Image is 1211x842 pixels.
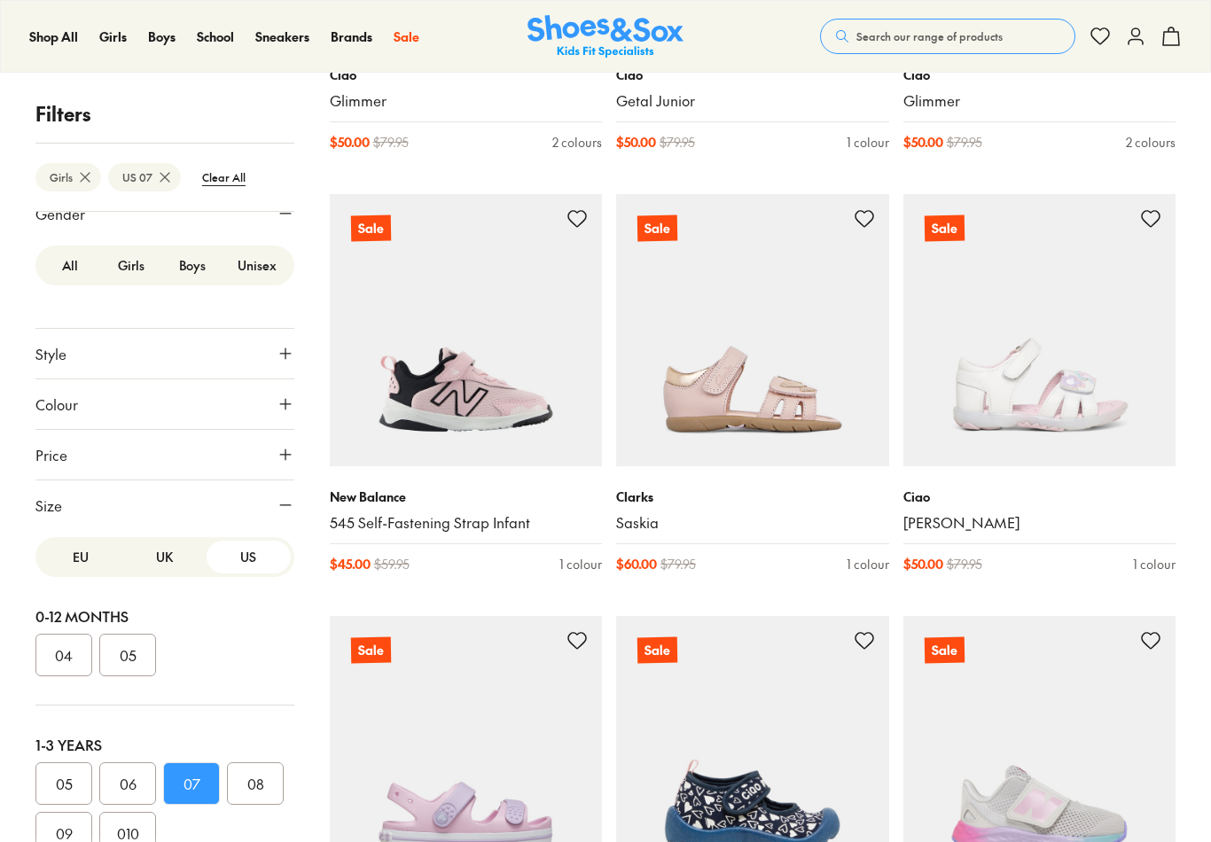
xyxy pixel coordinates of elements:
[330,513,603,533] a: 545 Self-Fastening Strap Infant
[616,555,657,573] span: $ 60.00
[552,133,602,152] div: 2 colours
[947,555,982,573] span: $ 79.95
[35,444,67,465] span: Price
[35,480,294,530] button: Size
[527,15,684,58] a: Shoes & Sox
[616,487,889,506] p: Clarks
[660,555,696,573] span: $ 79.95
[1133,555,1176,573] div: 1 colour
[35,189,294,238] button: Gender
[35,762,92,805] button: 05
[350,637,390,664] p: Sale
[394,27,419,45] span: Sale
[99,27,127,46] a: Girls
[616,133,656,152] span: $ 50.00
[330,133,370,152] span: $ 50.00
[197,27,234,45] span: School
[35,430,294,479] button: Price
[330,194,603,467] a: Sale
[123,541,207,573] button: UK
[99,634,156,676] button: 05
[99,27,127,45] span: Girls
[35,99,294,129] p: Filters
[330,66,603,84] p: Ciao
[29,27,78,46] a: Shop All
[227,762,284,805] button: 08
[100,249,161,282] label: Girls
[350,214,390,241] p: Sale
[188,161,260,193] btn: Clear All
[148,27,176,45] span: Boys
[35,329,294,378] button: Style
[903,66,1176,84] p: Ciao
[527,15,684,58] img: SNS_Logo_Responsive.svg
[35,634,92,676] button: 04
[616,66,889,84] p: Ciao
[223,249,291,282] label: Unisex
[856,28,1003,44] span: Search our range of products
[820,19,1075,54] button: Search our range of products
[35,163,101,191] btn: Girls
[148,27,176,46] a: Boys
[924,214,964,241] p: Sale
[903,91,1176,111] a: Glimmer
[35,343,66,364] span: Style
[255,27,309,46] a: Sneakers
[660,133,695,152] span: $ 79.95
[373,133,409,152] span: $ 79.95
[331,27,372,45] span: Brands
[903,133,943,152] span: $ 50.00
[99,762,156,805] button: 06
[207,541,291,573] button: US
[39,249,100,282] label: All
[35,495,62,516] span: Size
[847,555,889,573] div: 1 colour
[330,487,603,506] p: New Balance
[331,27,372,46] a: Brands
[903,513,1176,533] a: [PERSON_NAME]
[39,541,123,573] button: EU
[35,605,294,627] div: 0-12 Months
[637,214,677,241] p: Sale
[1126,133,1176,152] div: 2 colours
[108,163,181,191] btn: US 07
[35,203,85,224] span: Gender
[616,513,889,533] a: Saskia
[35,734,294,755] div: 1-3 Years
[847,133,889,152] div: 1 colour
[947,133,982,152] span: $ 79.95
[903,555,943,573] span: $ 50.00
[163,762,220,805] button: 07
[197,27,234,46] a: School
[255,27,309,45] span: Sneakers
[616,91,889,111] a: Getal Junior
[924,637,964,664] p: Sale
[35,394,78,415] span: Colour
[903,487,1176,506] p: Ciao
[616,194,889,467] a: Sale
[559,555,602,573] div: 1 colour
[637,637,677,664] p: Sale
[35,379,294,429] button: Colour
[374,555,410,573] span: $ 59.95
[903,194,1176,467] a: Sale
[29,27,78,45] span: Shop All
[330,555,371,573] span: $ 45.00
[394,27,419,46] a: Sale
[330,91,603,111] a: Glimmer
[161,249,223,282] label: Boys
